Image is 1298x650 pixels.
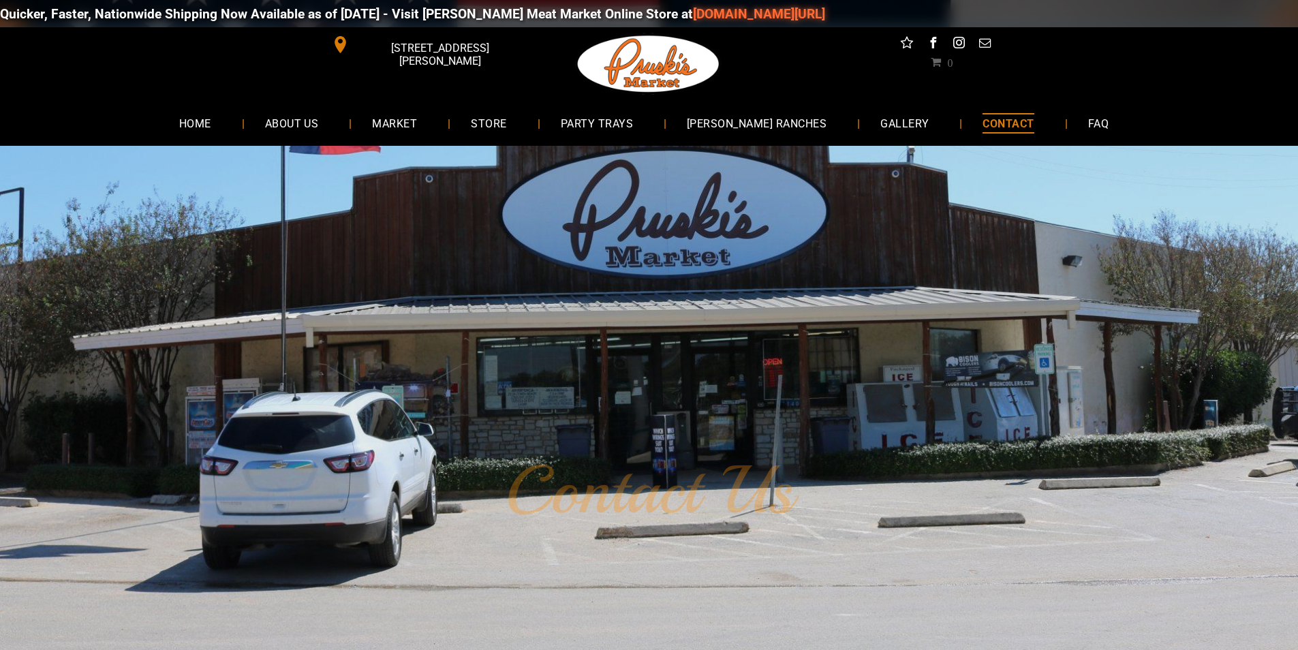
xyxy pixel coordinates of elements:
font: Contact Us [505,448,793,533]
a: MARKET [352,105,437,141]
a: ABOUT US [245,105,339,141]
a: [STREET_ADDRESS][PERSON_NAME] [322,34,531,55]
a: PARTY TRAYS [540,105,653,141]
a: email [976,34,993,55]
a: STORE [450,105,527,141]
a: facebook [924,34,942,55]
a: FAQ [1068,105,1129,141]
img: Pruski-s+Market+HQ+Logo2-259w.png [575,27,722,101]
a: GALLERY [860,105,949,141]
a: HOME [159,105,232,141]
a: Social network [898,34,916,55]
a: [PERSON_NAME] RANCHES [666,105,847,141]
span: [STREET_ADDRESS][PERSON_NAME] [352,35,527,74]
a: CONTACT [962,105,1054,141]
span: 0 [947,57,953,67]
a: instagram [950,34,968,55]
